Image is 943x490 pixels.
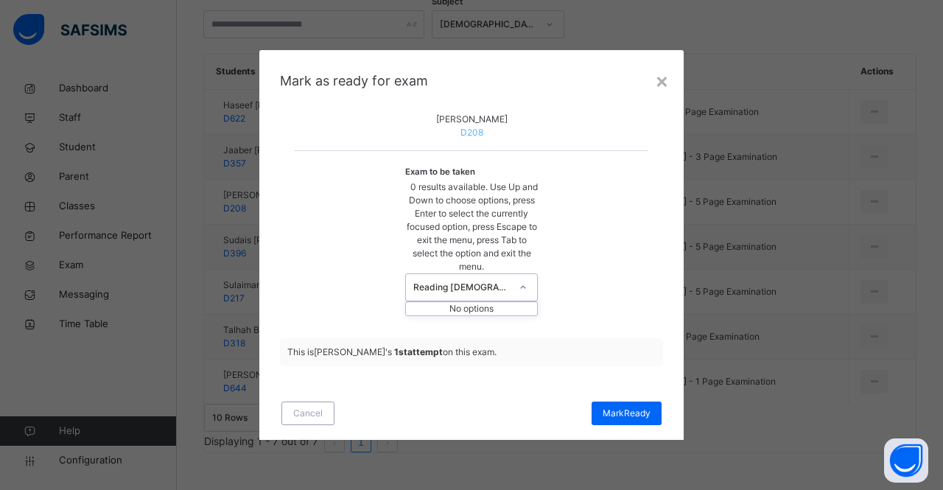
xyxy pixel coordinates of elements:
span: This is [PERSON_NAME] 's on this exam. [287,346,497,357]
div: Reading [DEMOGRAPHIC_DATA] - 5 Page Examination [413,281,511,294]
button: Open asap [884,438,928,483]
span: [PERSON_NAME] [295,113,648,126]
div: × [655,65,669,96]
span: D208 [295,126,648,139]
span: Mark Ready [603,407,651,420]
b: 1st attempt [394,346,443,357]
span: 0 results available. Use Up and Down to choose options, press Enter to select the currently focus... [407,181,538,272]
span: Exam to be taken [405,166,475,178]
span: Mark as ready for exam [280,73,428,88]
div: No options [406,302,537,315]
span: Cancel [293,407,323,420]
